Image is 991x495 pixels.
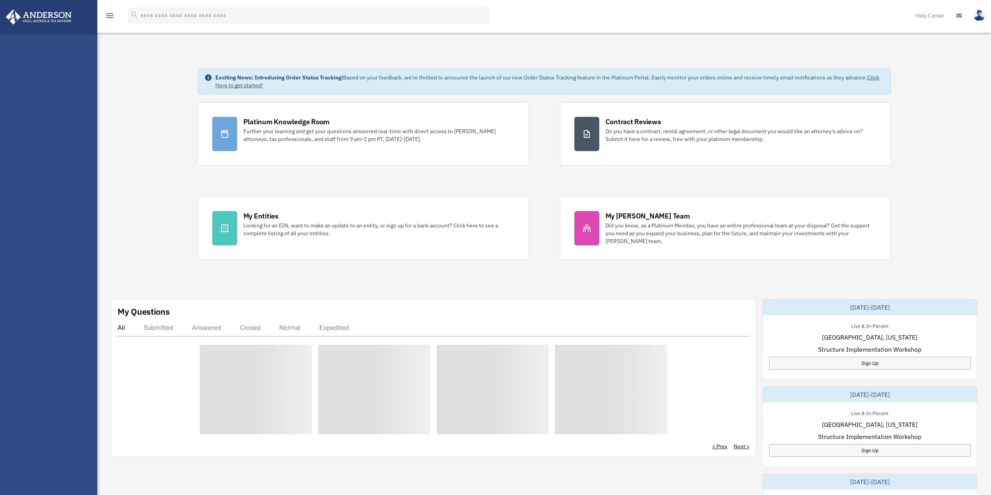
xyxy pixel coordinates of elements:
[240,324,261,331] div: Closed
[279,324,301,331] div: Normal
[606,127,877,143] div: Do you have a contract, rental agreement, or other legal document you would like an attorney's ad...
[845,409,894,417] div: Live & In-Person
[215,74,343,81] strong: Exciting News: Introducing Order Status Tracking!
[105,14,114,20] a: menu
[763,387,977,402] div: [DATE]-[DATE]
[845,321,894,329] div: Live & In-Person
[606,117,661,127] div: Contract Reviews
[822,420,917,429] span: [GEOGRAPHIC_DATA], [US_STATE]
[243,211,278,221] div: My Entities
[215,74,884,89] div: Based on your feedback, we're thrilled to announce the launch of our new Order Status Tracking fe...
[4,9,74,25] img: Anderson Advisors Platinum Portal
[130,11,139,19] i: search
[192,324,221,331] div: Answered
[734,442,750,450] a: Next >
[818,432,921,441] span: Structure Implementation Workshop
[105,11,114,20] i: menu
[198,102,529,166] a: Platinum Knowledge Room Further your learning and get your questions answered real-time with dire...
[560,102,891,166] a: Contract Reviews Do you have a contract, rental agreement, or other legal document you would like...
[712,442,727,450] a: < Prev
[198,197,529,260] a: My Entities Looking for an EIN, want to make an update to an entity, or sign up for a bank accoun...
[606,211,690,221] div: My [PERSON_NAME] Team
[818,345,921,354] span: Structure Implementation Workshop
[973,10,985,21] img: User Pic
[118,306,170,317] div: My Questions
[243,222,514,237] div: Looking for an EIN, want to make an update to an entity, or sign up for a bank account? Click her...
[215,74,879,89] a: Click Here to get started!
[560,197,891,260] a: My [PERSON_NAME] Team Did you know, as a Platinum Member, you have an entire professional team at...
[606,222,877,245] div: Did you know, as a Platinum Member, you have an entire professional team at your disposal? Get th...
[243,117,330,127] div: Platinum Knowledge Room
[319,324,349,331] div: Expedited
[763,299,977,315] div: [DATE]-[DATE]
[769,357,971,370] a: Sign Up
[822,333,917,342] span: [GEOGRAPHIC_DATA], [US_STATE]
[763,474,977,490] div: [DATE]-[DATE]
[118,324,125,331] div: All
[769,444,971,457] a: Sign Up
[144,324,173,331] div: Submitted
[243,127,514,143] div: Further your learning and get your questions answered real-time with direct access to [PERSON_NAM...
